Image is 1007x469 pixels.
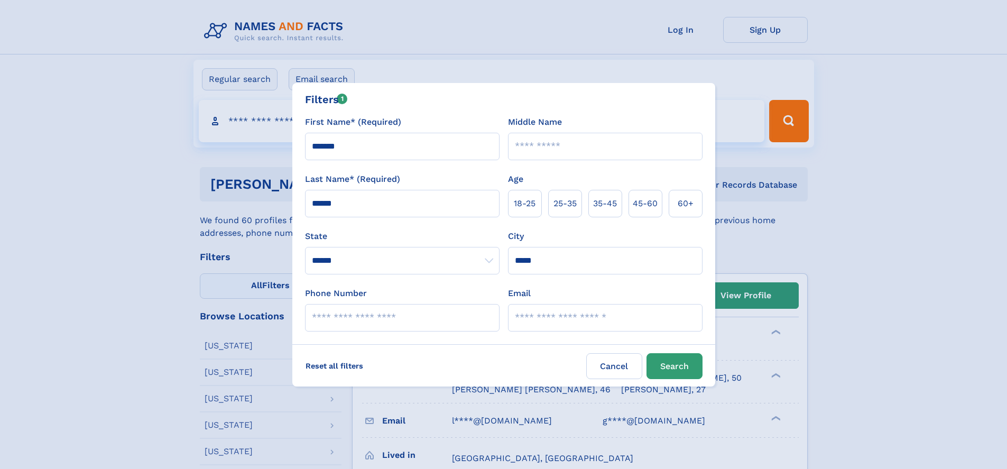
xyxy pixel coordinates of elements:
[633,197,658,210] span: 45‑60
[508,173,523,186] label: Age
[508,116,562,128] label: Middle Name
[508,230,524,243] label: City
[305,116,401,128] label: First Name* (Required)
[586,353,642,379] label: Cancel
[678,197,694,210] span: 60+
[508,287,531,300] label: Email
[593,197,617,210] span: 35‑45
[305,230,500,243] label: State
[514,197,535,210] span: 18‑25
[305,91,348,107] div: Filters
[553,197,577,210] span: 25‑35
[305,287,367,300] label: Phone Number
[646,353,703,379] button: Search
[305,173,400,186] label: Last Name* (Required)
[299,353,370,379] label: Reset all filters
